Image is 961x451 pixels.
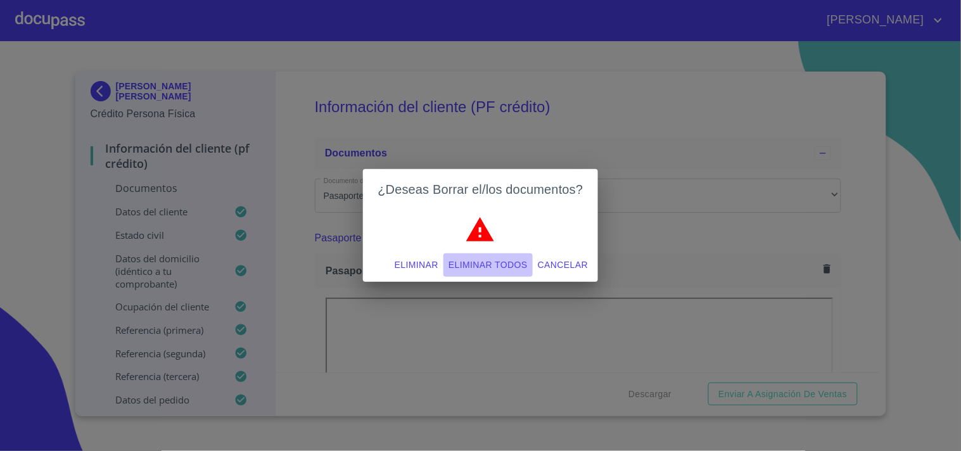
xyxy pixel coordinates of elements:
[378,179,583,200] h2: ¿Deseas Borrar el/los documentos?
[390,253,443,277] button: Eliminar
[538,257,588,273] span: Cancelar
[449,257,528,273] span: Eliminar todos
[533,253,593,277] button: Cancelar
[395,257,438,273] span: Eliminar
[443,253,533,277] button: Eliminar todos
